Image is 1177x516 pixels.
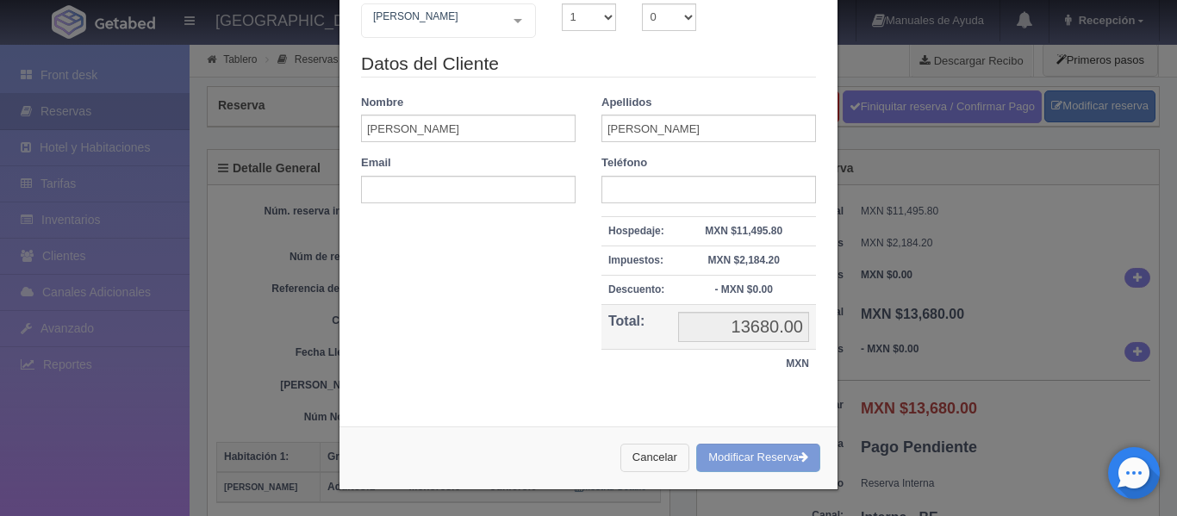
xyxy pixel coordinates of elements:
th: Impuestos: [601,246,671,275]
strong: MXN $11,495.80 [705,225,782,237]
button: Cancelar [620,444,689,472]
label: Teléfono [601,155,647,171]
label: Email [361,155,391,171]
th: Hospedaje: [601,216,671,246]
strong: MXN $2,184.20 [707,254,779,266]
strong: - MXN $0.00 [714,283,772,295]
th: Descuento: [601,275,671,304]
th: Total: [601,305,671,350]
label: Nombre [361,95,403,111]
label: Apellidos [601,95,652,111]
span: [PERSON_NAME] [369,8,501,25]
input: Seleccionar hab. [369,8,379,35]
legend: Datos del Cliente [361,51,816,78]
strong: MXN [786,357,809,370]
